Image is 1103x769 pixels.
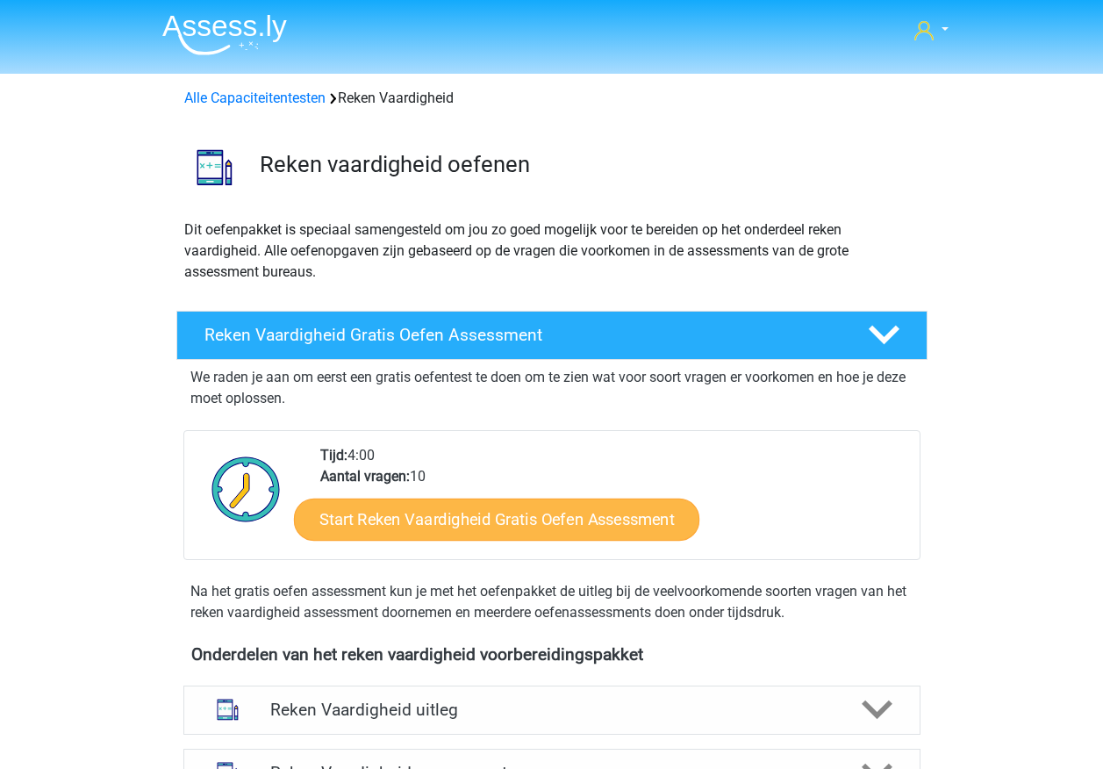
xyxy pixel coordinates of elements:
[202,445,290,533] img: Klok
[191,644,913,665] h4: Onderdelen van het reken vaardigheid voorbereidingspakket
[270,700,834,720] h4: Reken Vaardigheid uitleg
[162,14,287,55] img: Assessly
[184,90,326,106] a: Alle Capaciteitentesten
[177,88,927,109] div: Reken Vaardigheid
[184,219,920,283] p: Dit oefenpakket is speciaal samengesteld om jou zo goed mogelijk voor te bereiden op het onderdee...
[204,325,840,345] h4: Reken Vaardigheid Gratis Oefen Assessment
[169,311,935,360] a: Reken Vaardigheid Gratis Oefen Assessment
[190,367,913,409] p: We raden je aan om eerst een gratis oefentest te doen om te zien wat voor soort vragen er voorkom...
[260,151,913,178] h3: Reken vaardigheid oefenen
[320,447,347,464] b: Tijd:
[183,581,920,623] div: Na het gratis oefen assessment kun je met het oefenpakket de uitleg bij de veelvoorkomende soorte...
[320,468,410,485] b: Aantal vragen:
[205,687,250,732] img: reken vaardigheid uitleg
[294,498,699,540] a: Start Reken Vaardigheid Gratis Oefen Assessment
[177,130,252,205] img: reken vaardigheid
[176,686,928,735] a: uitleg Reken Vaardigheid uitleg
[307,445,919,559] div: 4:00 10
